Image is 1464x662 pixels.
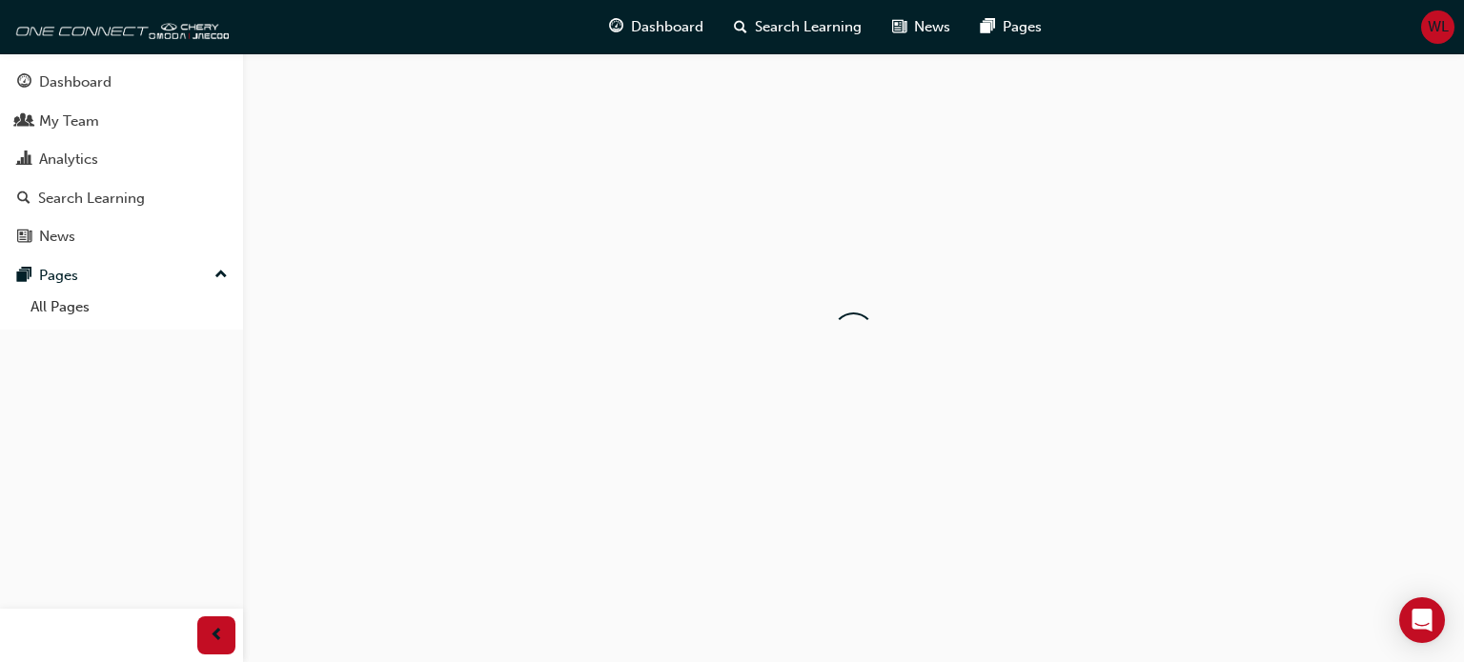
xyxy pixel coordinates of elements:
[631,16,703,38] span: Dashboard
[38,188,145,210] div: Search Learning
[17,74,31,91] span: guage-icon
[8,219,235,254] a: News
[39,71,112,93] div: Dashboard
[39,265,78,287] div: Pages
[210,624,224,648] span: prev-icon
[8,65,235,100] a: Dashboard
[8,258,235,293] button: Pages
[719,8,877,47] a: search-iconSearch Learning
[23,292,235,322] a: All Pages
[214,263,228,288] span: up-icon
[966,8,1057,47] a: pages-iconPages
[39,149,98,171] div: Analytics
[1421,10,1454,44] button: WL
[39,226,75,248] div: News
[1399,597,1445,643] div: Open Intercom Messenger
[8,104,235,139] a: My Team
[17,268,31,285] span: pages-icon
[1428,16,1449,38] span: WL
[914,16,950,38] span: News
[981,15,995,39] span: pages-icon
[755,16,862,38] span: Search Learning
[17,151,31,169] span: chart-icon
[17,191,30,208] span: search-icon
[39,110,99,132] div: My Team
[10,8,229,46] img: oneconnect
[17,229,31,246] span: news-icon
[17,113,31,130] span: people-icon
[892,15,906,39] span: news-icon
[594,8,719,47] a: guage-iconDashboard
[734,15,747,39] span: search-icon
[1003,16,1042,38] span: Pages
[8,181,235,216] a: Search Learning
[609,15,623,39] span: guage-icon
[8,142,235,177] a: Analytics
[8,61,235,258] button: DashboardMy TeamAnalyticsSearch LearningNews
[877,8,966,47] a: news-iconNews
